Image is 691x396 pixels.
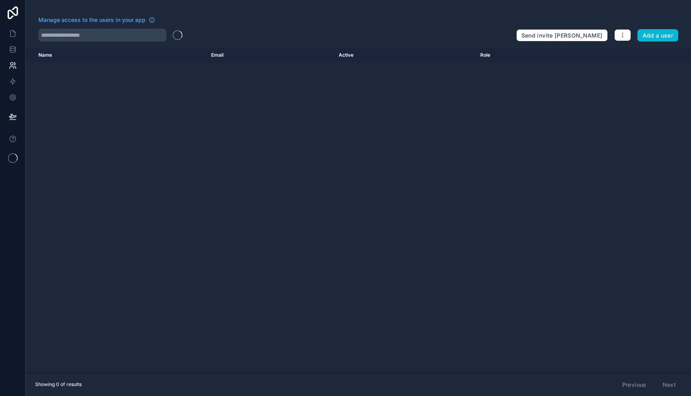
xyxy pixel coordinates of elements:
[475,48,589,62] th: Role
[35,381,82,388] span: Showing 0 of results
[516,29,608,42] button: Send invite [PERSON_NAME]
[334,48,475,62] th: Active
[637,29,679,42] button: Add a user
[26,48,206,62] th: Name
[38,16,146,24] span: Manage access to the users in your app
[26,48,691,373] div: scrollable content
[206,48,334,62] th: Email
[38,16,155,24] a: Manage access to the users in your app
